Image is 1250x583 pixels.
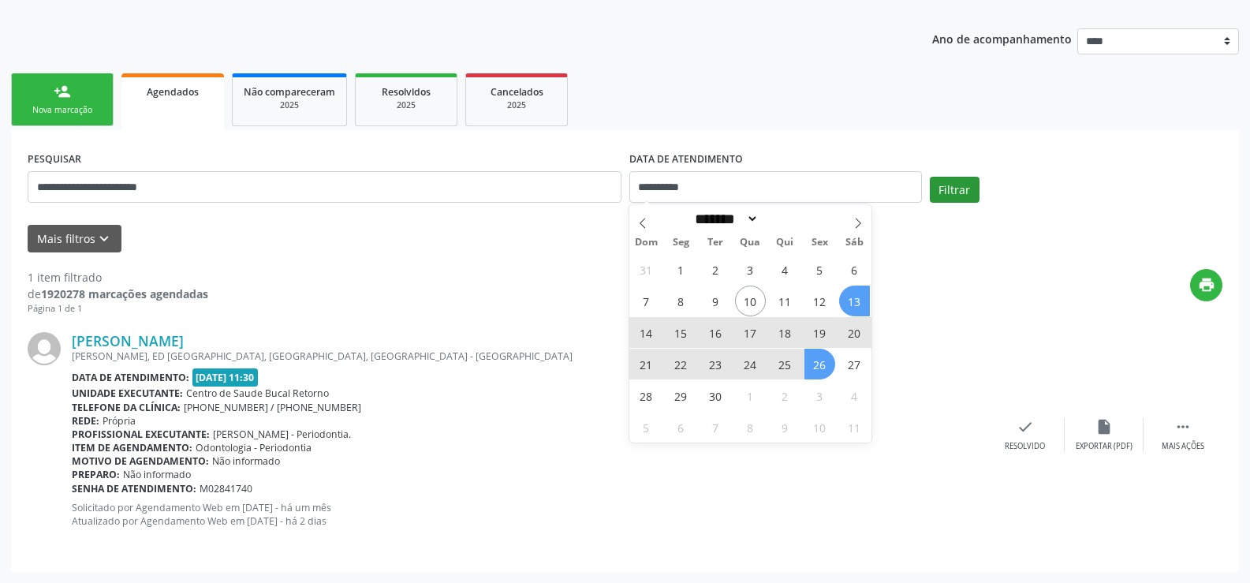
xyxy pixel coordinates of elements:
[72,482,196,495] b: Senha de atendimento:
[367,99,446,111] div: 2025
[735,317,766,348] span: Setembro 17, 2025
[147,85,199,99] span: Agendados
[700,412,731,443] span: Outubro 7, 2025
[631,349,662,379] span: Setembro 21, 2025
[244,85,335,99] span: Não compareceram
[770,380,800,411] span: Outubro 2, 2025
[932,28,1072,48] p: Ano de acompanhamento
[1017,418,1034,435] i: check
[735,412,766,443] span: Outubro 8, 2025
[767,237,802,248] span: Qui
[700,317,731,348] span: Setembro 16, 2025
[735,349,766,379] span: Setembro 24, 2025
[930,177,979,204] button: Filtrar
[700,380,731,411] span: Setembro 30, 2025
[629,147,743,171] label: DATA DE ATENDIMENTO
[1095,418,1113,435] i: insert_drive_file
[770,317,800,348] span: Setembro 18, 2025
[184,401,361,414] span: [PHONE_NUMBER] / [PHONE_NUMBER]
[103,414,136,428] span: Própria
[72,454,209,468] b: Motivo de agendamento:
[631,254,662,285] span: Agosto 31, 2025
[700,254,731,285] span: Setembro 2, 2025
[735,380,766,411] span: Outubro 1, 2025
[770,286,800,316] span: Setembro 11, 2025
[631,412,662,443] span: Outubro 5, 2025
[72,468,120,481] b: Preparo:
[244,99,335,111] div: 2025
[666,286,696,316] span: Setembro 8, 2025
[700,349,731,379] span: Setembro 23, 2025
[839,317,870,348] span: Setembro 20, 2025
[631,317,662,348] span: Setembro 14, 2025
[477,99,556,111] div: 2025
[631,380,662,411] span: Setembro 28, 2025
[804,254,835,285] span: Setembro 5, 2025
[804,412,835,443] span: Outubro 10, 2025
[72,349,986,363] div: [PERSON_NAME], ED [GEOGRAPHIC_DATA], [GEOGRAPHIC_DATA], [GEOGRAPHIC_DATA] - [GEOGRAPHIC_DATA]
[802,237,837,248] span: Sex
[698,237,733,248] span: Ter
[770,412,800,443] span: Outubro 9, 2025
[770,254,800,285] span: Setembro 4, 2025
[839,254,870,285] span: Setembro 6, 2025
[491,85,543,99] span: Cancelados
[72,387,183,400] b: Unidade executante:
[804,380,835,411] span: Outubro 3, 2025
[200,482,252,495] span: M02841740
[629,237,664,248] span: Dom
[770,349,800,379] span: Setembro 25, 2025
[192,368,259,387] span: [DATE] 11:30
[666,380,696,411] span: Setembro 29, 2025
[28,269,208,286] div: 1 item filtrado
[1076,441,1132,452] div: Exportar (PDF)
[28,332,61,365] img: img
[213,428,351,441] span: [PERSON_NAME] - Periodontia.
[72,501,986,528] p: Solicitado por Agendamento Web em [DATE] - há um mês Atualizado por Agendamento Web em [DATE] - h...
[1174,418,1192,435] i: 
[186,387,329,400] span: Centro de Saude Bucal Retorno
[759,211,811,227] input: Year
[212,454,280,468] span: Não informado
[804,349,835,379] span: Setembro 26, 2025
[839,380,870,411] span: Outubro 4, 2025
[804,286,835,316] span: Setembro 12, 2025
[41,286,208,301] strong: 1920278 marcações agendadas
[666,349,696,379] span: Setembro 22, 2025
[382,85,431,99] span: Resolvidos
[23,104,102,116] div: Nova marcação
[735,254,766,285] span: Setembro 3, 2025
[28,302,208,316] div: Página 1 de 1
[28,286,208,302] div: de
[28,147,81,171] label: PESQUISAR
[735,286,766,316] span: Setembro 10, 2025
[72,428,210,441] b: Profissional executante:
[54,83,71,100] div: person_add
[28,225,121,252] button: Mais filtroskeyboard_arrow_down
[804,317,835,348] span: Setembro 19, 2025
[72,332,184,349] a: [PERSON_NAME]
[1190,269,1222,301] button: print
[666,254,696,285] span: Setembro 1, 2025
[72,401,181,414] b: Telefone da clínica:
[839,286,870,316] span: Setembro 13, 2025
[839,349,870,379] span: Setembro 27, 2025
[196,441,312,454] span: Odontologia - Periodontia
[666,317,696,348] span: Setembro 15, 2025
[1198,276,1215,293] i: print
[1005,441,1045,452] div: Resolvido
[666,412,696,443] span: Outubro 6, 2025
[72,371,189,384] b: Data de atendimento:
[72,414,99,428] b: Rede:
[733,237,767,248] span: Qua
[690,211,759,227] select: Month
[95,230,113,248] i: keyboard_arrow_down
[663,237,698,248] span: Seg
[700,286,731,316] span: Setembro 9, 2025
[123,468,191,481] span: Não informado
[1162,441,1204,452] div: Mais ações
[837,237,871,248] span: Sáb
[72,441,192,454] b: Item de agendamento:
[839,412,870,443] span: Outubro 11, 2025
[631,286,662,316] span: Setembro 7, 2025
